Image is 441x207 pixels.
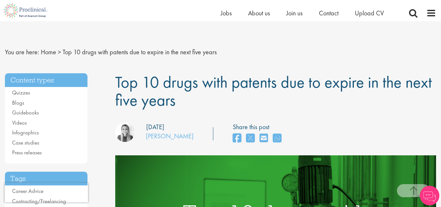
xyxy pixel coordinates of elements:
a: [PERSON_NAME] [146,132,194,140]
h3: Content types [5,73,87,87]
a: Case studies [12,139,39,146]
a: Blogs [12,99,24,106]
a: Join us [286,9,303,17]
label: Share this post [233,122,285,132]
a: Infographics [12,129,39,136]
a: share on facebook [233,131,241,146]
a: About us [248,9,270,17]
a: Videos [12,119,27,126]
img: Chatbot [420,186,439,205]
a: Contact [319,9,339,17]
a: Guidebooks [12,109,39,116]
span: > [58,48,61,56]
span: You are here: [5,48,39,56]
a: Contracting/Freelancing [12,198,66,205]
a: Jobs [221,9,232,17]
span: Top 10 drugs with patents due to expire in the next five years [63,48,217,56]
a: Press releases [12,149,42,156]
a: share on twitter [246,131,255,146]
a: share on whats app [273,131,281,146]
a: Upload CV [355,9,384,17]
img: Hannah Burke [115,122,135,142]
iframe: reCAPTCHA [5,183,88,202]
div: [DATE] [146,122,164,132]
a: share on email [260,131,268,146]
span: Top 10 drugs with patents due to expire in the next five years [115,72,432,111]
a: breadcrumb link [41,48,56,56]
h3: Tags [5,172,87,186]
a: Quizzes [12,89,30,96]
